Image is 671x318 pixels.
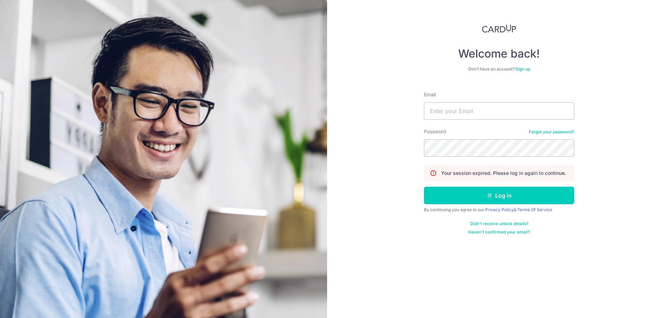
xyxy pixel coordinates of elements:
button: Log in [424,187,574,204]
label: Password [424,128,446,135]
h4: Welcome back! [424,47,574,61]
input: Enter your Email [424,102,574,120]
label: Email [424,91,436,98]
div: Don’t have an account? [424,66,574,72]
img: CardUp Logo [482,24,516,33]
a: Sign up [515,66,530,72]
div: By continuing you agree to our & [424,207,574,213]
